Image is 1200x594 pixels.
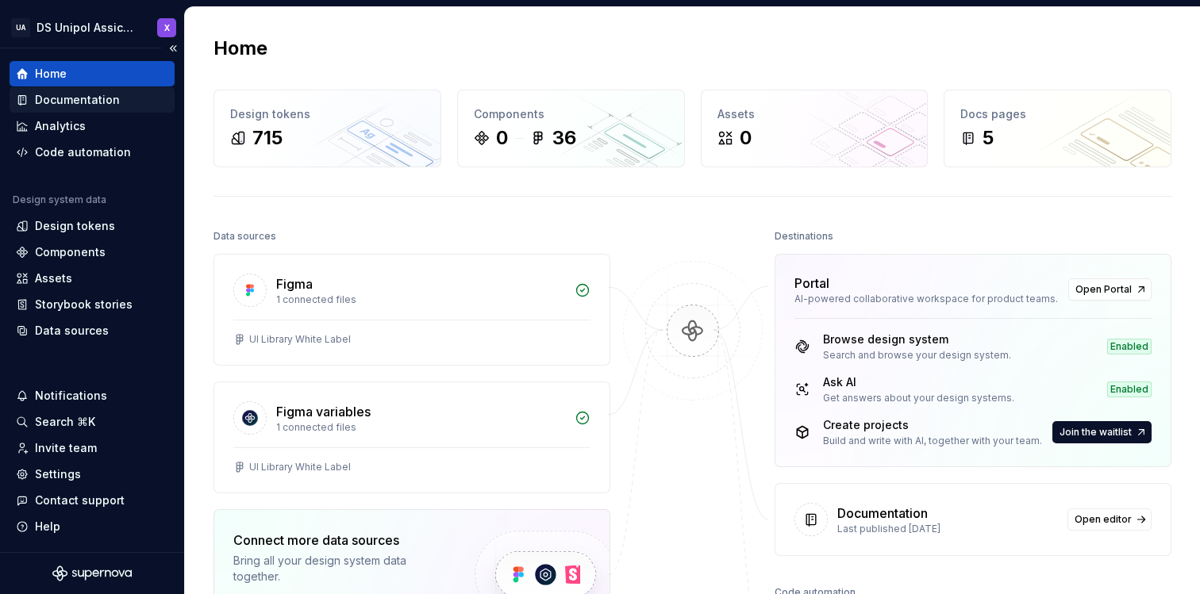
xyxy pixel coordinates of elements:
[3,10,181,44] button: UADS Unipol AssicurazioniX
[823,349,1011,362] div: Search and browse your design system.
[213,36,267,61] h2: Home
[35,218,115,234] div: Design tokens
[13,194,106,206] div: Design system data
[10,213,175,239] a: Design tokens
[10,514,175,539] button: Help
[10,266,175,291] a: Assets
[35,414,95,430] div: Search ⌘K
[213,254,610,366] a: Figma1 connected filesUI Library White Label
[10,61,175,86] a: Home
[52,565,132,581] svg: Supernova Logo
[823,435,1042,447] div: Build and write with AI, together with your team.
[213,225,276,247] div: Data sources
[775,225,833,247] div: Destinations
[823,331,1011,347] div: Browse design system
[10,113,175,139] a: Analytics
[496,125,508,151] div: 0
[701,90,929,167] a: Assets0
[1068,278,1152,301] a: Open Portal
[1107,339,1152,354] div: Enabled
[230,106,425,122] div: Design tokens
[35,440,97,456] div: Invite team
[35,519,60,535] div: Help
[35,492,125,508] div: Contact support
[1075,283,1132,296] span: Open Portal
[35,66,67,82] div: Home
[276,402,371,421] div: Figma variables
[164,21,170,34] div: X
[252,125,283,151] div: 715
[35,92,120,108] div: Documentation
[552,125,576,151] div: 36
[10,435,175,461] a: Invite team
[10,292,175,317] a: Storybook stories
[10,488,175,513] button: Contact support
[35,466,81,482] div: Settings
[983,125,994,151] div: 5
[837,523,1058,535] div: Last published [DATE]
[823,374,1014,390] div: Ask AI
[35,270,72,286] div: Assets
[823,392,1014,404] div: Get answers about your design systems.
[717,106,912,122] div: Assets
[162,37,184,59] button: Collapse sidebar
[823,417,1042,433] div: Create projects
[1060,426,1132,439] span: Join the waitlist
[249,333,351,346] div: UI Library White Label
[960,106,1155,122] div: Docs pages
[10,140,175,165] a: Code automation
[1052,421,1152,443] button: Join the waitlist
[457,90,685,167] a: Components036
[35,323,109,339] div: Data sources
[35,144,131,160] div: Code automation
[10,383,175,408] button: Notifications
[37,20,138,36] div: DS Unipol Assicurazioni
[35,297,133,312] div: Storybook stories
[35,118,86,134] div: Analytics
[10,462,175,487] a: Settings
[276,421,565,434] div: 1 connected files
[249,461,351,473] div: UI Library White Label
[1107,381,1152,397] div: Enabled
[213,381,610,493] a: Figma variables1 connected filesUI Library White Label
[233,531,448,550] div: Connect more data sources
[794,293,1059,305] div: AI-powered collaborative workspace for product teams.
[1067,508,1152,531] a: Open editor
[794,274,829,293] div: Portal
[233,553,448,584] div: Bring all your design system data together.
[10,240,175,265] a: Components
[10,409,175,435] button: Search ⌘K
[213,90,441,167] a: Design tokens715
[10,87,175,113] a: Documentation
[276,293,565,306] div: 1 connected files
[35,388,107,404] div: Notifications
[11,18,30,37] div: UA
[944,90,1171,167] a: Docs pages5
[837,504,928,523] div: Documentation
[1075,513,1132,526] span: Open editor
[740,125,752,151] div: 0
[474,106,668,122] div: Components
[10,318,175,343] a: Data sources
[35,244,106,260] div: Components
[276,274,313,293] div: Figma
